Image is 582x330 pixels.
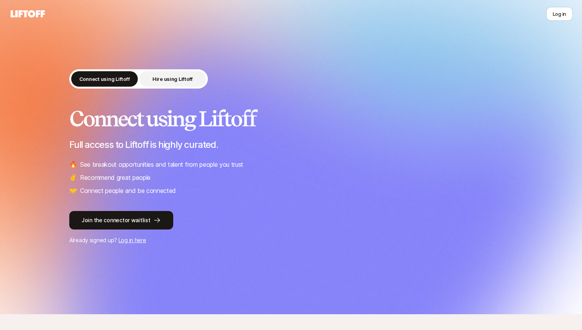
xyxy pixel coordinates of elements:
[69,159,77,169] span: 🔥
[69,211,173,229] button: Join the connector waitlist
[69,173,77,183] span: ✌️
[80,186,176,196] p: Connect people and be connected
[546,7,573,21] button: Log in
[69,139,513,150] p: Full access to Liftoff is highly curated.
[119,237,146,243] a: Log in here
[69,186,77,196] span: 🤝
[69,236,513,245] p: Already signed up?
[152,75,193,83] p: Hire using Liftoff
[79,75,130,83] p: Connect using Liftoff
[69,211,513,229] a: Join the connector waitlist
[80,159,243,169] p: See breakout opportunities and talent from people you trust
[80,173,151,183] p: Recommend great people
[69,107,513,130] h2: Connect using Liftoff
